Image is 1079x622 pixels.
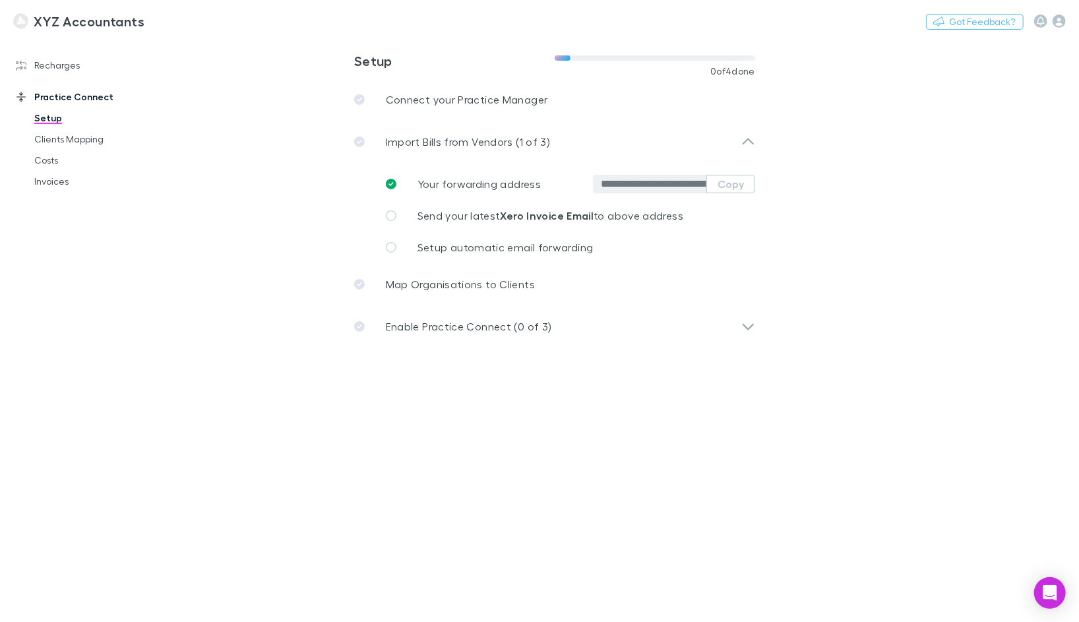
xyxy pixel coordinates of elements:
[344,305,766,348] div: Enable Practice Connect (0 of 3)
[375,232,755,263] a: Setup automatic email forwarding
[710,66,755,77] span: 0 of 4 done
[706,175,755,193] button: Copy
[386,276,535,292] p: Map Organisations to Clients
[1034,577,1066,609] div: Open Intercom Messenger
[5,5,152,37] a: XYZ Accountants
[13,13,28,29] img: XYZ Accountants's Logo
[344,121,766,163] div: Import Bills from Vendors (1 of 3)
[417,241,594,253] span: Setup automatic email forwarding
[501,209,594,222] strong: Xero Invoice Email
[926,14,1024,30] button: Got Feedback?
[34,13,144,29] h3: XYZ Accountants
[375,200,755,232] a: Send your latestXero Invoice Emailto above address
[354,53,555,69] h3: Setup
[344,263,766,305] a: Map Organisations to Clients
[3,86,165,108] a: Practice Connect
[21,129,165,150] a: Clients Mapping
[417,177,541,190] span: Your forwarding address
[21,108,165,129] a: Setup
[3,55,165,76] a: Recharges
[21,171,165,192] a: Invoices
[386,319,552,334] p: Enable Practice Connect (0 of 3)
[344,78,766,121] a: Connect your Practice Manager
[21,150,165,171] a: Costs
[417,209,683,222] span: Send your latest to above address
[386,92,548,108] p: Connect your Practice Manager
[386,134,551,150] p: Import Bills from Vendors (1 of 3)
